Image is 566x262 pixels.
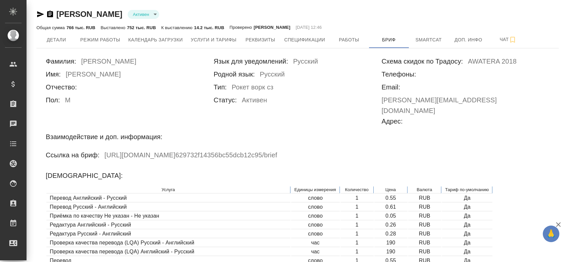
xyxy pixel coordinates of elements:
h6: Пол: [46,95,60,105]
p: Единицы измерения [294,186,336,193]
td: 0.55 [374,194,408,202]
a: [PERSON_NAME] [56,10,122,19]
td: 1 [341,230,374,238]
span: Услуги и тарифы [191,36,236,44]
p: Цена [378,186,404,193]
td: 190 [374,248,408,256]
span: Режим работы [80,36,120,44]
h6: Рокет ворк сз [232,82,274,95]
td: Проверка качества перевода (LQA) Английский - Русский [46,248,290,256]
td: Да [442,194,493,202]
p: Количество [344,186,370,193]
td: час [291,248,340,256]
button: Скопировать ссылку для ЯМессенджера [36,10,44,18]
h6: [PERSON_NAME] [66,69,121,82]
h6: Отчество: [46,82,77,92]
h6: М [65,95,71,108]
td: 1 [341,212,374,220]
td: 0.28 [374,230,408,238]
td: RUB [408,221,441,229]
td: слово [291,194,340,202]
td: Перевод Русский - Английский [46,203,290,211]
td: 0.05 [374,212,408,220]
button: Скопировать ссылку [46,10,54,18]
h6: Язык для уведомлений: [214,56,288,67]
p: 752 тыс. RUB [127,25,156,30]
h6: [PERSON_NAME] [81,56,136,69]
td: 0.61 [374,203,408,211]
p: Валюта [411,186,438,193]
h6: [PERSON_NAME][EMAIL_ADDRESS][DOMAIN_NAME] [382,95,549,116]
td: Да [442,230,493,238]
h6: AWATERA 2018 [468,56,517,69]
h6: Схема скидок по Традосу: [382,56,463,67]
td: RUB [408,239,441,247]
td: Да [442,221,493,229]
h6: [DEMOGRAPHIC_DATA]: [46,170,123,181]
svg: Подписаться [509,36,517,44]
span: Бриф [373,36,405,44]
td: RUB [408,203,441,211]
td: Да [442,248,493,256]
p: Выставлено [101,25,127,30]
td: слово [291,221,340,229]
td: слово [291,230,340,238]
h6: Email: [382,82,400,92]
p: Проверено [229,24,254,31]
h6: Ссылка на бриф: [46,150,99,160]
p: Тариф по-умолчанию [445,186,489,193]
h6: Русский [260,69,285,82]
td: Да [442,203,493,211]
h6: Родной язык: [214,69,255,79]
td: 1 [341,248,374,256]
h6: Русский [293,56,318,69]
p: К выставлению [161,25,194,30]
h6: Взаимодействие и доп. информация: [46,131,162,142]
td: Редактура Русский - Английский [46,230,290,238]
h6: Активен [242,95,267,108]
td: Да [442,212,493,220]
p: [DATE] 12:46 [296,24,322,31]
td: RUB [408,248,441,256]
td: Перевод Английский - Русский [46,194,290,202]
td: 1 [341,239,374,247]
button: 🙏 [543,226,559,242]
span: Работы [333,36,365,44]
td: 190 [374,239,408,247]
td: RUB [408,212,441,220]
td: Приёмка по качеству Не указан - Не указан [46,212,290,220]
td: Да [442,239,493,247]
span: Календарь загрузки [128,36,183,44]
h6: Имя: [46,69,61,79]
h6: Статус: [214,95,237,105]
h6: Адрес: [382,116,403,127]
p: 766 тыс. RUB [66,25,95,30]
span: Smartcat [413,36,445,44]
td: 0.26 [374,221,408,229]
td: RUB [408,230,441,238]
span: Реквизиты [244,36,276,44]
span: Детали [40,36,72,44]
td: 1 [341,194,374,202]
td: RUB [408,194,441,202]
td: Редактура Английский - Русский [46,221,290,229]
td: час [291,239,340,247]
span: Чат [492,35,524,44]
p: Общая сумма [36,25,66,30]
div: Активен [128,10,159,19]
h6: Фамилия: [46,56,76,67]
p: [PERSON_NAME] [254,24,290,31]
td: слово [291,203,340,211]
td: 1 [341,221,374,229]
p: Услуга [50,186,287,193]
td: Проверка качества перевода (LQA) Русский - Английский [46,239,290,247]
button: Активен [131,12,151,17]
h6: [URL][DOMAIN_NAME] 629732f14356bc55dcb12c95 /brief [104,150,277,163]
td: 1 [341,203,374,211]
span: Спецификации [284,36,325,44]
td: слово [291,212,340,220]
h6: Тип: [214,82,227,92]
span: Доп. инфо [453,36,484,44]
h6: Телефоны: [382,69,416,79]
p: 14.2 тыс. RUB [194,25,224,30]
